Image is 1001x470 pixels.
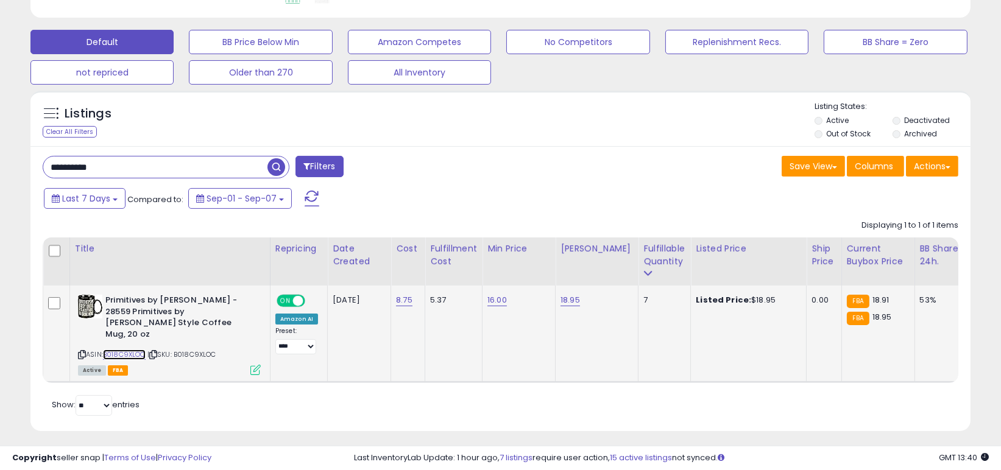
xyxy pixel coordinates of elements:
[348,30,491,54] button: Amazon Competes
[275,327,318,354] div: Preset:
[147,349,216,359] span: | SKU: B018C9XLOC
[127,194,183,205] span: Compared to:
[847,312,869,325] small: FBA
[333,242,386,268] div: Date Created
[30,30,174,54] button: Default
[824,30,967,54] button: BB Share = Zero
[78,295,102,318] img: 51EbimpbS6L._SL40_.jpg
[43,126,97,138] div: Clear All Filters
[104,452,156,463] a: Terms of Use
[696,294,751,306] b: Listed Price:
[826,115,849,125] label: Active
[78,365,106,376] span: All listings currently available for purchase on Amazon
[278,296,293,306] span: ON
[904,115,950,125] label: Deactivated
[665,30,808,54] button: Replenishment Recs.
[430,242,477,268] div: Fulfillment Cost
[62,192,110,205] span: Last 7 Days
[103,349,146,360] a: B018C9XLOC
[158,452,211,463] a: Privacy Policy
[920,242,964,268] div: BB Share 24h.
[487,242,550,255] div: Min Price
[561,294,580,306] a: 18.95
[812,295,832,306] div: 0.00
[826,128,871,139] label: Out of Stock
[275,242,322,255] div: Repricing
[78,295,261,374] div: ASIN:
[487,294,507,306] a: 16.00
[782,156,845,177] button: Save View
[295,156,343,177] button: Filters
[396,242,420,255] div: Cost
[396,294,412,306] a: 8.75
[906,156,958,177] button: Actions
[872,311,892,323] span: 18.95
[920,295,960,306] div: 53%
[696,242,801,255] div: Listed Price
[333,295,381,306] div: [DATE]
[904,128,937,139] label: Archived
[561,242,633,255] div: [PERSON_NAME]
[12,452,57,463] strong: Copyright
[506,30,649,54] button: No Competitors
[65,105,111,122] h5: Listings
[872,294,890,306] span: 18.91
[939,452,989,463] span: 2025-09-17 13:40 GMT
[207,192,277,205] span: Sep-01 - Sep-07
[696,295,797,306] div: $18.95
[275,314,318,324] div: Amazon AI
[12,452,211,464] div: seller snap | |
[105,295,253,343] b: Primitives by [PERSON_NAME] - 28559 Primitives by [PERSON_NAME] Style Coffee Mug, 20 oz
[847,156,904,177] button: Columns
[861,220,958,231] div: Displaying 1 to 1 of 1 items
[847,242,910,268] div: Current Buybox Price
[348,60,491,85] button: All Inventory
[855,160,893,172] span: Columns
[847,295,869,308] small: FBA
[189,60,332,85] button: Older than 270
[500,452,532,463] a: 7 listings
[815,101,971,113] p: Listing States:
[303,296,323,306] span: OFF
[643,242,685,268] div: Fulfillable Quantity
[188,188,292,209] button: Sep-01 - Sep-07
[354,452,989,464] div: Last InventoryLab Update: 1 hour ago, require user action, not synced.
[812,242,836,268] div: Ship Price
[30,60,174,85] button: not repriced
[44,188,126,209] button: Last 7 Days
[52,399,140,410] span: Show: entries
[610,452,672,463] a: 15 active listings
[75,242,265,255] div: Title
[430,295,473,306] div: 5.37
[643,295,681,306] div: 7
[189,30,332,54] button: BB Price Below Min
[108,365,129,376] span: FBA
